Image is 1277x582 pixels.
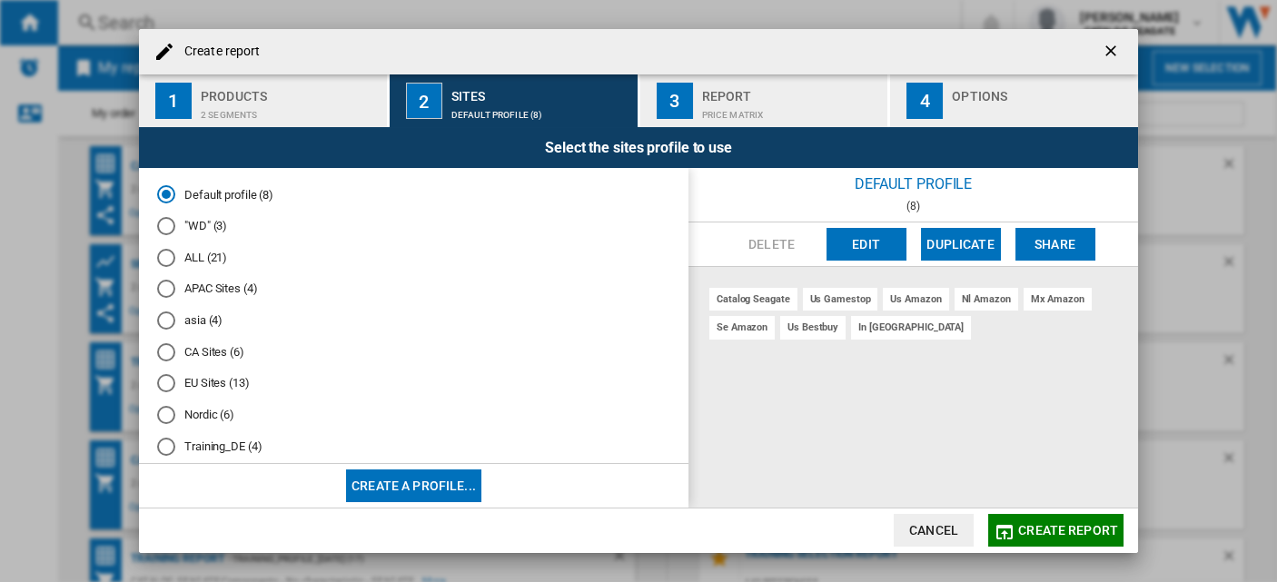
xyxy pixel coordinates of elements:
div: Report [702,82,881,101]
div: Options [952,82,1131,101]
div: Select the sites profile to use [139,127,1138,168]
div: us amazon [883,288,948,311]
div: se amazon [709,316,775,339]
div: 1 [155,83,192,119]
div: nl amazon [955,288,1018,311]
md-radio-button: Nordic (6) [157,407,670,424]
div: 2 [406,83,442,119]
div: us bestbuy [780,316,846,339]
button: getI18NText('BUTTONS.CLOSE_DIALOG') [1094,34,1131,70]
button: Delete [732,228,812,261]
md-radio-button: ALL (21) [157,249,670,266]
md-dialog: Create report ... [139,29,1138,553]
button: Create report [988,514,1124,547]
div: Price Matrix [702,101,881,120]
md-radio-button: Default profile (8) [157,186,670,203]
span: Create report [1018,523,1118,538]
div: Products [201,82,380,101]
div: Default profile (8) [451,101,630,120]
button: 1 Products 2 segments [139,74,389,127]
div: mx amazon [1024,288,1092,311]
button: Share [1015,228,1095,261]
button: 3 Report Price Matrix [640,74,890,127]
md-radio-button: CA Sites (6) [157,343,670,360]
div: Default profile [688,168,1138,200]
div: 3 [657,83,693,119]
div: (8) [688,200,1138,212]
md-radio-button: APAC Sites (4) [157,281,670,298]
div: 4 [906,83,943,119]
div: catalog seagate [709,288,797,311]
div: in [GEOGRAPHIC_DATA] [851,316,971,339]
md-radio-button: EU Sites (13) [157,375,670,392]
h4: Create report [175,43,260,61]
ng-md-icon: getI18NText('BUTTONS.CLOSE_DIALOG') [1102,42,1124,64]
md-radio-button: Training_DE (4) [157,438,670,455]
button: 2 Sites Default profile (8) [390,74,639,127]
md-radio-button: asia (4) [157,312,670,330]
button: Duplicate [921,228,1001,261]
button: Edit [827,228,906,261]
button: Create a profile... [346,469,481,502]
div: us gamestop [803,288,878,311]
button: Cancel [894,514,974,547]
button: 4 Options [890,74,1138,127]
div: 2 segments [201,101,380,120]
md-radio-button: "WD" (3) [157,218,670,235]
div: Sites [451,82,630,101]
